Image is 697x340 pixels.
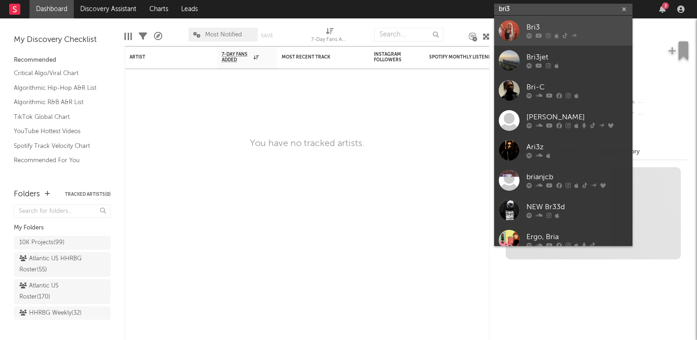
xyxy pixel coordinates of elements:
div: NEW Br33d [526,202,628,213]
a: [PERSON_NAME] [494,106,632,135]
a: brianjcb [494,165,632,195]
div: [PERSON_NAME] [526,112,628,123]
a: Bri-C [494,76,632,106]
div: Bri-C [526,82,628,93]
div: brianjcb [526,172,628,183]
div: Ari3z [526,142,628,153]
a: Ergo, Bria [494,225,632,255]
div: Bri3 [526,22,628,33]
a: Bri3 [494,16,632,46]
a: Ari3z [494,135,632,165]
div: Ergo, Bria [526,232,628,243]
a: NEW Br33d [494,195,632,225]
a: Bri3jet [494,46,632,76]
div: Bri3jet [526,52,628,63]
